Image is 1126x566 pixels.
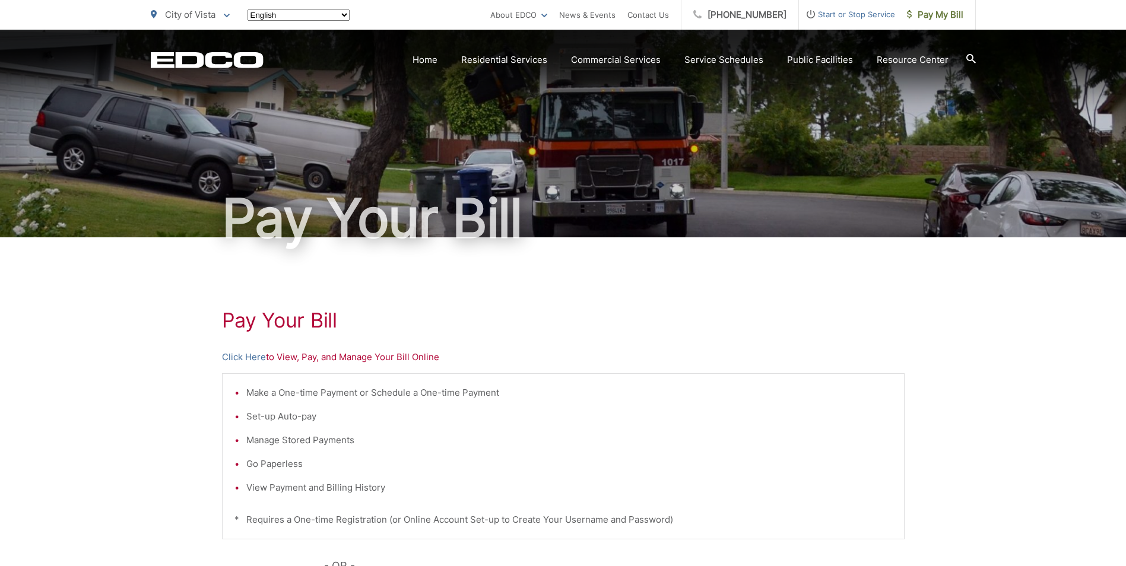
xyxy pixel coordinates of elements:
[246,457,892,471] li: Go Paperless
[787,53,853,67] a: Public Facilities
[151,52,264,68] a: EDCD logo. Return to the homepage.
[222,350,905,364] p: to View, Pay, and Manage Your Bill Online
[246,409,892,424] li: Set-up Auto-pay
[234,513,892,527] p: * Requires a One-time Registration (or Online Account Set-up to Create Your Username and Password)
[490,8,547,22] a: About EDCO
[151,189,976,248] h1: Pay Your Bill
[165,9,215,20] span: City of Vista
[246,386,892,400] li: Make a One-time Payment or Schedule a One-time Payment
[907,8,963,22] span: Pay My Bill
[222,350,266,364] a: Click Here
[222,309,905,332] h1: Pay Your Bill
[559,8,616,22] a: News & Events
[248,9,350,21] select: Select a language
[571,53,661,67] a: Commercial Services
[413,53,437,67] a: Home
[461,53,547,67] a: Residential Services
[246,481,892,495] li: View Payment and Billing History
[627,8,669,22] a: Contact Us
[684,53,763,67] a: Service Schedules
[877,53,949,67] a: Resource Center
[246,433,892,447] li: Manage Stored Payments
